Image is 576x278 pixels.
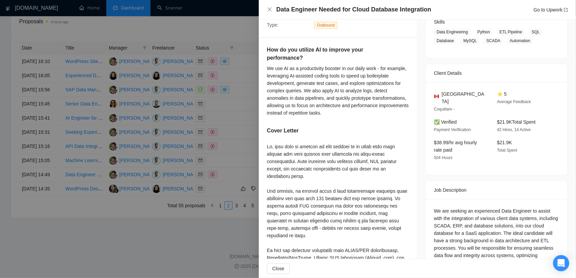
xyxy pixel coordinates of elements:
span: [GEOGRAPHIC_DATA] [442,90,486,105]
span: SQL [529,28,543,36]
span: export [564,8,568,12]
h5: Cover Letter [267,127,299,135]
span: Payment Verification [434,127,471,132]
div: We use AI as a productivity booster in our daily work - for example, leveraging AI-assisted codin... [267,65,409,117]
span: Outbound [314,22,337,29]
span: Automation [507,37,533,44]
div: Client Details [434,64,559,82]
span: Skills [434,19,445,25]
span: Average Feedback [497,99,531,104]
span: Data Engineering [434,28,471,36]
span: $21.9K [497,140,512,145]
span: ⭐ 5 [497,91,507,97]
div: Open Intercom Messenger [553,255,569,271]
span: ETL Pipeline [497,28,525,36]
button: Close [267,7,272,12]
button: Close [267,263,290,274]
span: close [267,7,272,12]
h5: How do you utilize AI to improve your performance? [267,46,388,62]
a: Go to Upworkexport [533,7,568,12]
img: 🇨🇦 [434,94,439,99]
span: 504 Hours [434,155,452,160]
div: Job Description [434,181,559,199]
span: Close [272,265,284,272]
span: 42 Hires, 14 Active [497,127,531,132]
span: MySQL [461,37,479,44]
span: ✅ Verified [434,119,457,125]
h4: Data Engineer Needed for Cloud Database Integration [276,5,431,14]
span: $21.9K Total Spent [497,119,536,125]
span: Python [475,28,493,36]
span: SCADA [484,37,503,44]
span: Database [434,37,457,44]
span: Total Spent [497,148,517,153]
span: Type: [267,22,278,28]
span: Coquitlam - [434,107,455,112]
span: $38.99/hr avg hourly rate paid [434,140,477,153]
